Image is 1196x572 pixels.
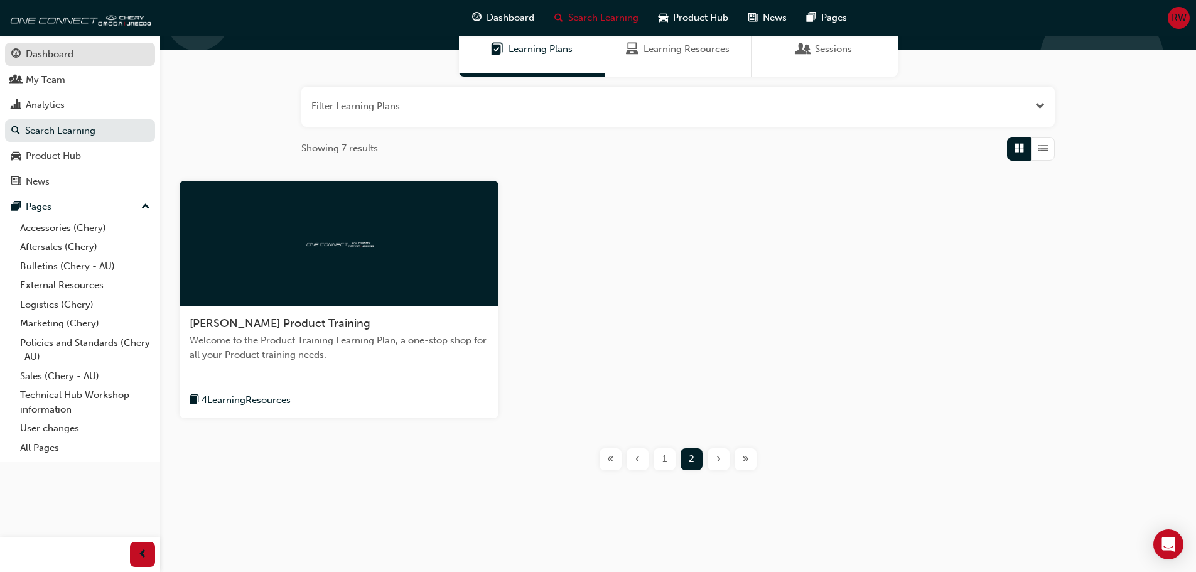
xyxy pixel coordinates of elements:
button: RW [1168,7,1190,29]
div: My Team [26,73,65,87]
span: guage-icon [472,10,482,26]
a: Bulletins (Chery - AU) [15,257,155,276]
span: Learning Plans [509,42,573,57]
a: My Team [5,68,155,92]
a: External Resources [15,276,155,295]
a: Accessories (Chery) [15,219,155,238]
span: search-icon [11,126,20,137]
span: Learning Resources [644,42,730,57]
span: Grid [1015,141,1024,156]
span: Sessions [815,42,852,57]
span: news-icon [11,176,21,188]
span: » [742,452,749,467]
span: 4 Learning Resources [202,393,291,407]
span: Product Hub [673,11,728,25]
span: › [716,452,721,467]
button: First page [597,448,624,470]
button: Previous page [624,448,651,470]
a: car-iconProduct Hub [649,5,738,31]
span: news-icon [748,10,758,26]
button: Next page [705,448,732,470]
div: Product Hub [26,149,81,163]
span: car-icon [11,151,21,162]
span: guage-icon [11,49,21,60]
a: pages-iconPages [797,5,857,31]
span: ‹ [635,452,640,467]
a: Policies and Standards (Chery -AU) [15,333,155,367]
div: Analytics [26,98,65,112]
span: Showing 7 results [301,141,378,156]
span: Search Learning [568,11,638,25]
a: Marketing (Chery) [15,314,155,333]
span: up-icon [141,199,150,215]
a: Technical Hub Workshop information [15,386,155,419]
span: 1 [662,452,667,467]
a: Search Learning [5,119,155,143]
span: [PERSON_NAME] Product Training [190,316,370,330]
div: Dashboard [26,47,73,62]
a: oneconnect[PERSON_NAME] Product TrainingWelcome to the Product Training Learning Plan, a one-stop... [180,181,498,418]
button: Pages [5,195,155,219]
span: pages-icon [807,10,816,26]
span: News [763,11,787,25]
a: Product Hub [5,144,155,168]
button: Page 2 [678,448,705,470]
button: book-icon4LearningResources [190,392,291,408]
a: Aftersales (Chery) [15,237,155,257]
div: Open Intercom Messenger [1153,529,1183,559]
a: news-iconNews [738,5,797,31]
span: Learning Resources [626,42,638,57]
span: Dashboard [487,11,534,25]
span: people-icon [11,75,21,86]
button: Last page [732,448,759,470]
a: News [5,170,155,193]
button: DashboardMy TeamAnalyticsSearch LearningProduct HubNews [5,40,155,195]
span: RW [1172,11,1187,25]
button: Page 1 [651,448,678,470]
a: guage-iconDashboard [462,5,544,31]
img: oneconnect [6,5,151,30]
span: Welcome to the Product Training Learning Plan, a one-stop shop for all your Product training needs. [190,333,488,362]
a: User changes [15,419,155,438]
span: search-icon [554,10,563,26]
span: book-icon [190,392,199,408]
span: 2 [689,452,694,467]
a: All Pages [15,438,155,458]
span: pages-icon [11,202,21,213]
a: SessionsSessions [752,22,898,77]
a: Dashboard [5,43,155,66]
img: oneconnect [304,237,374,249]
a: Sales (Chery - AU) [15,367,155,386]
div: News [26,175,50,189]
a: Analytics [5,94,155,117]
span: List [1038,141,1048,156]
span: prev-icon [138,547,148,563]
button: Open the filter [1035,99,1045,114]
a: Learning PlansLearning Plans [459,22,605,77]
div: Pages [26,200,51,214]
span: chart-icon [11,100,21,111]
a: Learning ResourcesLearning Resources [605,22,752,77]
span: Sessions [797,42,810,57]
span: car-icon [659,10,668,26]
span: Pages [821,11,847,25]
a: search-iconSearch Learning [544,5,649,31]
span: Learning Plans [491,42,504,57]
span: « [607,452,614,467]
a: Logistics (Chery) [15,295,155,315]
